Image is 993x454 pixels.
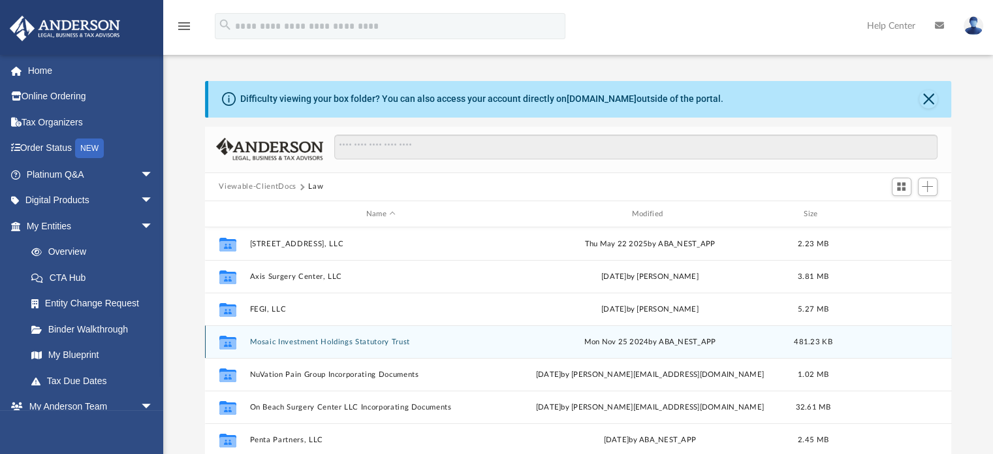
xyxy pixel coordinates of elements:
[18,342,166,368] a: My Blueprint
[518,336,781,348] div: Mon Nov 25 2024 by ABA_NEST_APP
[794,338,832,346] span: 481.23 KB
[919,90,938,108] button: Close
[18,239,173,265] a: Overview
[892,178,911,196] button: Switch to Grid View
[18,316,173,342] a: Binder Walkthrough
[249,240,512,248] button: [STREET_ADDRESS], LLC
[918,178,938,196] button: Add
[518,434,781,446] div: [DATE] by ABA_NEST_APP
[140,187,166,214] span: arrow_drop_down
[798,371,828,378] span: 1.02 MB
[249,436,512,444] button: Penta Partners, LLC
[964,16,983,35] img: User Pic
[567,93,637,104] a: [DOMAIN_NAME]
[249,208,512,220] div: Name
[518,208,781,220] div: Modified
[798,306,828,313] span: 5.27 MB
[845,208,936,220] div: id
[9,57,173,84] a: Home
[798,240,828,248] span: 2.23 MB
[518,304,781,316] div: [DATE] by [PERSON_NAME]
[249,272,512,281] button: Axis Surgery Center, LLC
[9,187,173,214] a: Digital Productsarrow_drop_down
[210,208,243,220] div: id
[140,394,166,421] span: arrow_drop_down
[240,92,723,106] div: Difficulty viewing your box folder? You can also access your account directly on outside of the p...
[249,403,512,412] button: On Beach Surgery Center LLC Incorporating Documents
[9,109,173,135] a: Tax Organizers
[140,161,166,188] span: arrow_drop_down
[9,135,173,162] a: Order StatusNEW
[518,402,781,413] div: [DATE] by [PERSON_NAME][EMAIL_ADDRESS][DOMAIN_NAME]
[798,273,828,280] span: 3.81 MB
[334,135,937,159] input: Search files and folders
[518,369,781,381] div: [DATE] by [PERSON_NAME][EMAIL_ADDRESS][DOMAIN_NAME]
[176,18,192,34] i: menu
[249,370,512,379] button: NuVation Pain Group Incorporating Documents
[75,138,104,158] div: NEW
[249,338,512,346] button: Mosaic Investment Holdings Statutory Trust
[18,265,173,291] a: CTA Hub
[18,291,173,317] a: Entity Change Request
[9,84,173,110] a: Online Ordering
[9,161,173,187] a: Platinum Q&Aarrow_drop_down
[219,181,296,193] button: Viewable-ClientDocs
[518,271,781,283] div: [DATE] by [PERSON_NAME]
[9,213,173,239] a: My Entitiesarrow_drop_down
[308,181,323,193] button: Law
[9,394,166,420] a: My Anderson Teamarrow_drop_down
[218,18,232,32] i: search
[249,305,512,314] button: FEGI, LLC
[18,368,173,394] a: Tax Due Dates
[176,25,192,34] a: menu
[795,404,830,411] span: 32.61 MB
[798,436,828,444] span: 2.45 MB
[6,16,124,41] img: Anderson Advisors Platinum Portal
[140,213,166,240] span: arrow_drop_down
[518,238,781,250] div: Thu May 22 2025 by ABA_NEST_APP
[787,208,839,220] div: Size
